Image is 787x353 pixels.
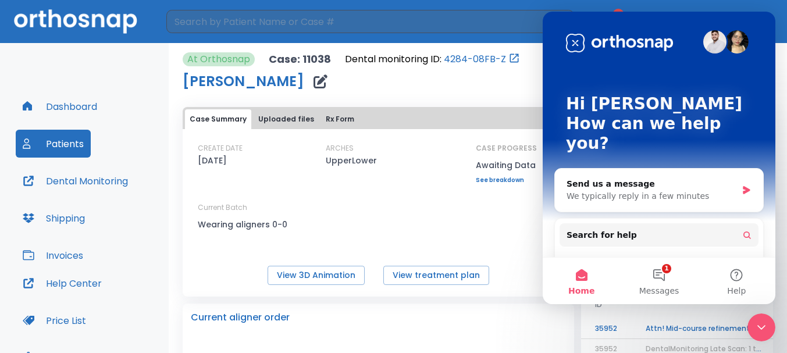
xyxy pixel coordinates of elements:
[476,143,537,154] p: CASE PROGRESS
[198,154,227,167] p: [DATE]
[16,306,93,334] button: Price List
[16,241,90,269] button: Invoices
[185,109,572,129] div: tabs
[183,74,304,88] h1: [PERSON_NAME]
[16,92,104,120] button: Dashboard
[476,177,537,184] a: See breakdown
[191,311,290,325] p: Current aligner order
[612,9,624,20] span: 1
[345,52,441,66] p: Dental monitoring ID:
[14,9,137,33] img: Orthosnap
[476,158,537,172] p: Awaiting Data
[198,202,302,213] p: Current Batch
[16,269,109,297] button: Help Center
[444,52,506,66] a: 4284-08FB-Z
[187,52,250,66] p: At Orthosnap
[16,204,92,232] button: Shipping
[16,167,135,195] button: Dental Monitoring
[269,52,331,66] p: Case: 11038
[185,109,251,129] button: Case Summary
[383,266,489,285] button: View treatment plan
[581,319,632,339] td: 35952
[16,130,91,158] button: Patients
[321,109,359,129] button: Rx Form
[647,11,773,32] button: [PERSON_NAME]
[198,217,302,231] p: Wearing aligners 0-0
[543,12,775,304] iframe: Intercom live chat
[326,143,354,154] p: ARCHES
[326,154,377,167] p: UpperLower
[632,319,777,339] td: Attn! Mid-course refinement required
[166,10,554,33] input: Search by Patient Name or Case #
[747,313,775,341] iframe: Intercom live chat
[198,143,243,154] p: CREATE DATE
[345,52,520,66] div: Open patient in dental monitoring portal
[254,109,319,129] button: Uploaded files
[268,266,365,285] button: View 3D Animation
